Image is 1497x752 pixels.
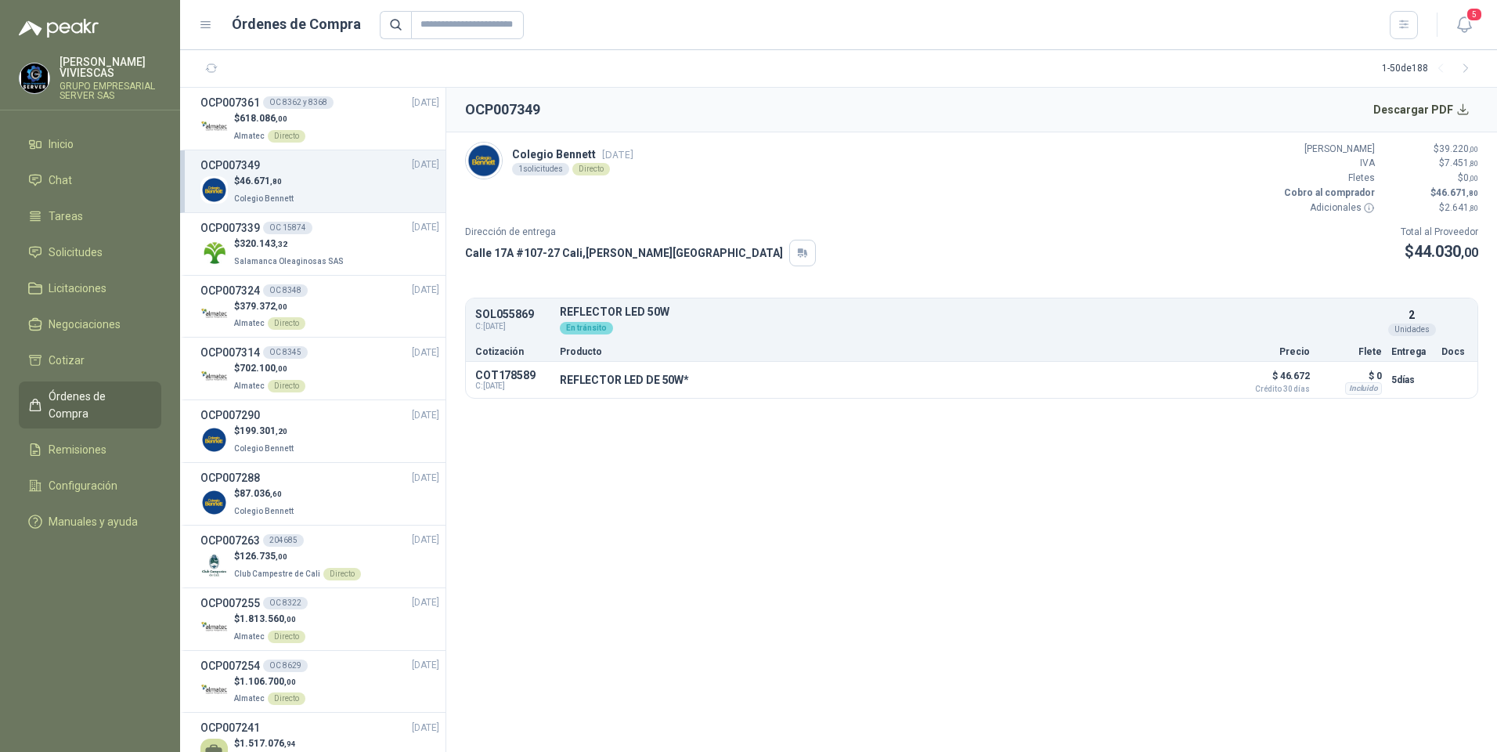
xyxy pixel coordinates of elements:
[1401,225,1478,240] p: Total al Proveedor
[1401,240,1478,264] p: $
[1388,324,1436,336] div: Unidades
[200,426,228,454] img: Company Logo
[1414,242,1478,261] span: 44.030
[1384,186,1478,201] p: $
[234,736,363,751] p: $
[19,129,161,159] a: Inicio
[200,114,228,141] img: Company Logo
[412,345,439,360] span: [DATE]
[263,660,308,672] div: OC 8629
[200,532,439,581] a: OCP007263204685[DATE] Company Logo$126.735,00Club Campestre de CaliDirecto
[268,317,305,330] div: Directo
[263,597,308,609] div: OC 8322
[60,81,161,100] p: GRUPO EMPRESARIAL SERVER SAS
[19,381,161,428] a: Órdenes de Compra
[49,352,85,369] span: Cotizar
[234,444,294,453] span: Colegio Bennett
[19,19,99,38] img: Logo peakr
[240,551,287,562] span: 126.735
[200,595,439,644] a: OCP007255OC 8322[DATE] Company Logo$1.813.560,00AlmatecDirecto
[1281,186,1375,201] p: Cobro al comprador
[276,552,287,561] span: ,00
[200,157,260,174] h3: OCP007349
[200,657,260,674] h3: OCP007254
[1441,347,1468,356] p: Docs
[412,533,439,548] span: [DATE]
[200,551,228,579] img: Company Logo
[1469,204,1478,212] span: ,80
[1461,245,1478,260] span: ,00
[1445,157,1478,168] span: 7.451
[200,219,439,269] a: OCP007339OC 15874[DATE] Company Logo$320.143,32Salamanca Oleaginosas SAS
[200,239,228,266] img: Company Logo
[1319,347,1382,356] p: Flete
[412,408,439,423] span: [DATE]
[1384,171,1478,186] p: $
[512,163,569,175] div: 1 solicitudes
[19,201,161,231] a: Tareas
[412,96,439,110] span: [DATE]
[1281,171,1375,186] p: Fletes
[200,677,228,704] img: Company Logo
[1436,187,1478,198] span: 46.671
[1391,347,1432,356] p: Entrega
[263,534,304,547] div: 204685
[234,549,361,564] p: $
[284,615,296,624] span: ,00
[200,301,228,328] img: Company Logo
[465,244,783,262] p: Calle 17A #107-27 Cali , [PERSON_NAME][GEOGRAPHIC_DATA]
[200,344,439,393] a: OCP007314OC 8345[DATE] Company Logo$702.100,00AlmatecDirecto
[1281,201,1375,215] p: Adicionales
[1439,143,1478,154] span: 39.220
[200,94,260,111] h3: OCP007361
[200,532,260,549] h3: OCP007263
[475,320,550,333] span: C: [DATE]
[200,176,228,204] img: Company Logo
[200,614,228,642] img: Company Logo
[240,488,282,499] span: 87.036
[200,595,260,612] h3: OCP007255
[323,568,361,580] div: Directo
[1463,172,1478,183] span: 0
[412,658,439,673] span: [DATE]
[232,13,361,35] h1: Órdenes de Compra
[1384,201,1478,215] p: $
[412,471,439,486] span: [DATE]
[560,374,689,386] p: REFLECTOR LED DE 50W*
[200,719,260,736] h3: OCP007241
[572,163,610,175] div: Directo
[240,113,287,124] span: 618.086
[240,613,296,624] span: 1.813.560
[1466,189,1478,197] span: ,80
[475,347,550,356] p: Cotización
[1281,142,1375,157] p: [PERSON_NAME]
[276,302,287,311] span: ,00
[1232,347,1310,356] p: Precio
[234,569,320,578] span: Club Campestre de Cali
[200,344,260,361] h3: OCP007314
[560,306,1382,318] p: REFLECTOR LED 50W
[1450,11,1478,39] button: 5
[49,280,106,297] span: Licitaciones
[268,631,305,643] div: Directo
[19,237,161,267] a: Solicitudes
[1384,156,1478,171] p: $
[1409,306,1415,324] p: 2
[268,692,305,705] div: Directo
[263,96,334,109] div: OC 8362 y 8368
[1391,371,1432,389] p: 5 días
[200,469,260,486] h3: OCP007288
[1469,174,1478,183] span: ,00
[263,346,308,359] div: OC 8345
[412,283,439,298] span: [DATE]
[276,240,287,248] span: ,32
[234,319,265,327] span: Almatec
[1384,142,1478,157] p: $
[49,477,117,494] span: Configuración
[19,273,161,303] a: Licitaciones
[560,347,1222,356] p: Producto
[263,284,308,297] div: OC 8348
[200,489,228,516] img: Company Logo
[263,222,312,234] div: OC 15874
[49,244,103,261] span: Solicitudes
